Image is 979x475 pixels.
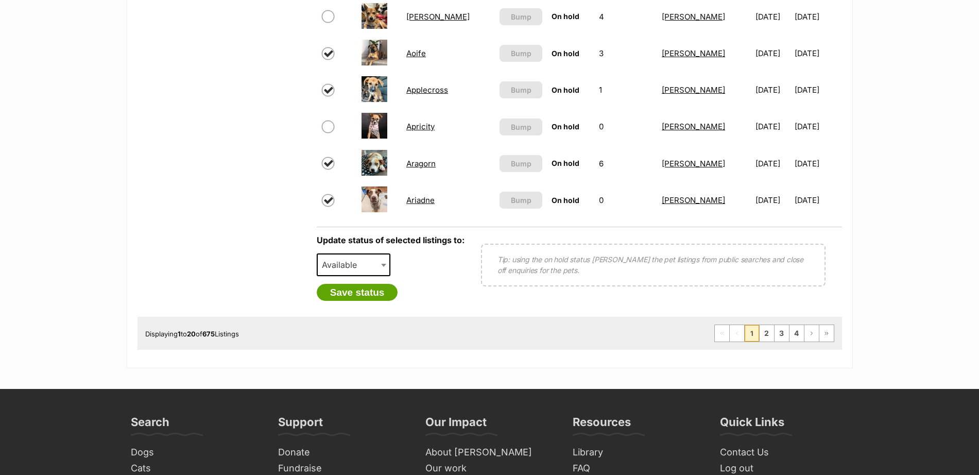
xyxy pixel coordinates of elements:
a: Last page [819,325,834,342]
h3: Search [131,415,169,435]
a: [PERSON_NAME] [662,122,725,131]
a: [PERSON_NAME] [662,85,725,95]
h3: Quick Links [720,415,784,435]
button: Bump [500,45,542,62]
a: [PERSON_NAME] [662,12,725,22]
td: 6 [595,146,657,181]
td: 3 [595,36,657,71]
td: [DATE] [795,182,840,218]
a: Aoife [406,48,426,58]
span: On hold [552,12,579,21]
td: [DATE] [795,36,840,71]
span: On hold [552,196,579,205]
span: Available [318,258,367,272]
a: Dogs [127,445,264,461]
a: [PERSON_NAME] [406,12,470,22]
td: [DATE] [751,182,794,218]
td: [DATE] [751,72,794,108]
span: First page [715,325,729,342]
strong: 20 [187,330,196,338]
span: Page 1 [745,325,759,342]
td: 0 [595,182,657,218]
a: About [PERSON_NAME] [421,445,558,461]
span: Previous page [730,325,744,342]
button: Bump [500,192,542,209]
a: Page 4 [789,325,804,342]
nav: Pagination [714,325,834,342]
span: Bump [511,84,531,95]
span: Bump [511,11,531,22]
td: [DATE] [795,72,840,108]
span: On hold [552,86,579,94]
td: [DATE] [795,146,840,181]
a: Page 3 [775,325,789,342]
button: Bump [500,8,542,25]
a: Next page [804,325,819,342]
span: Bump [511,48,531,59]
a: Page 2 [760,325,774,342]
a: Donate [274,445,411,461]
a: Library [569,445,706,461]
span: Bump [511,195,531,206]
span: On hold [552,159,579,167]
span: Displaying to of Listings [145,330,239,338]
td: [DATE] [795,109,840,144]
p: Tip: using the on hold status [PERSON_NAME] the pet listings from public searches and close off e... [497,254,809,276]
a: [PERSON_NAME] [662,48,725,58]
a: [PERSON_NAME] [662,159,725,168]
span: Bump [511,158,531,169]
h3: Support [278,415,323,435]
h3: Our Impact [425,415,487,435]
a: Applecross [406,85,448,95]
button: Bump [500,81,542,98]
strong: 1 [178,330,181,338]
a: [PERSON_NAME] [662,195,725,205]
td: [DATE] [751,109,794,144]
a: Aragorn [406,159,436,168]
button: Bump [500,155,542,172]
label: Update status of selected listings to: [317,235,465,245]
td: [DATE] [751,146,794,181]
button: Save status [317,284,398,301]
a: Contact Us [716,445,853,461]
td: 0 [595,109,657,144]
span: On hold [552,122,579,131]
a: Ariadne [406,195,435,205]
td: [DATE] [751,36,794,71]
span: Available [317,253,391,276]
a: Apricity [406,122,435,131]
h3: Resources [573,415,631,435]
td: 1 [595,72,657,108]
span: Bump [511,122,531,132]
strong: 675 [202,330,215,338]
button: Bump [500,118,542,135]
span: On hold [552,49,579,58]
